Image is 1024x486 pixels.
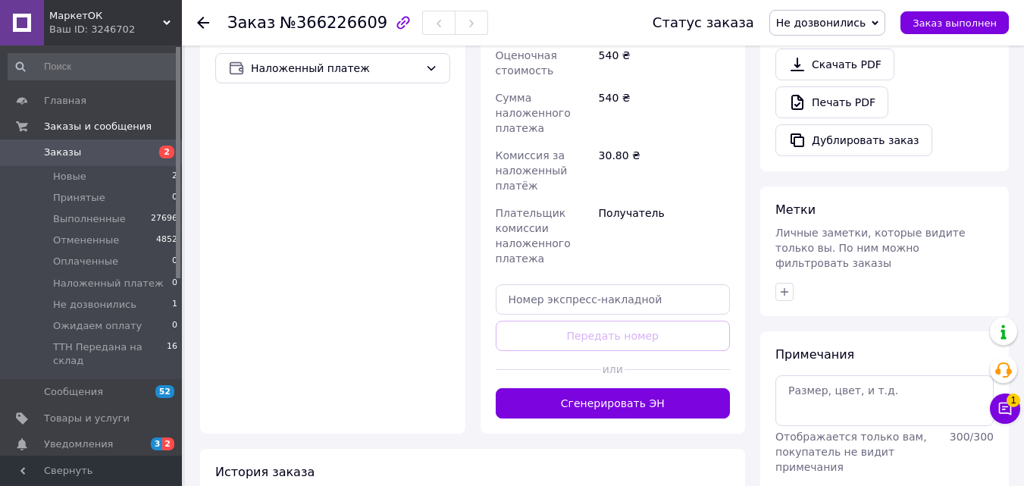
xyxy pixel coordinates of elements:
[53,255,118,268] span: Оплаченные
[950,431,994,443] span: 300 / 300
[496,284,731,315] input: Номер экспресс-накладной
[900,11,1009,34] button: Заказ выполнен
[159,146,174,158] span: 2
[155,385,174,398] span: 52
[496,388,731,419] button: Сгенерировать ЭН
[653,15,754,30] div: Статус заказа
[44,120,152,133] span: Заказы и сообщения
[913,17,997,29] span: Заказ выполнен
[44,385,103,399] span: Сообщения
[44,412,130,425] span: Товары и услуги
[53,277,164,290] span: Наложенный платеж
[172,298,177,312] span: 1
[53,319,142,333] span: Ожидаем оплату
[172,170,177,183] span: 2
[775,431,927,473] span: Отображается только вам, покупатель не видит примечания
[8,53,179,80] input: Поиск
[280,14,387,32] span: №366226609
[172,319,177,333] span: 0
[53,191,105,205] span: Принятые
[775,124,932,156] button: Дублировать заказ
[990,394,1020,424] button: Чат с покупателем1
[49,9,163,23] span: МаркетОК
[496,207,571,265] span: Плательщик комиссии наложенного платежа
[775,86,888,118] a: Печать PDF
[227,14,275,32] span: Заказ
[151,437,163,450] span: 3
[172,255,177,268] span: 0
[496,149,568,192] span: Комиссия за наложенный платёж
[775,202,816,217] span: Метки
[496,92,571,134] span: Сумма наложенного платежа
[162,437,174,450] span: 2
[601,362,625,377] span: или
[53,298,136,312] span: Не дозвонились
[215,465,315,479] span: История заказа
[197,15,209,30] div: Вернуться назад
[596,42,733,84] div: 540 ₴
[44,146,81,159] span: Заказы
[151,212,177,226] span: 27696
[776,17,866,29] span: Не дозвонились
[596,199,733,272] div: Получатель
[775,347,854,362] span: Примечания
[1007,391,1020,405] span: 1
[496,49,557,77] span: Оценочная стоимость
[596,142,733,199] div: 30.80 ₴
[44,94,86,108] span: Главная
[156,234,177,247] span: 4852
[53,212,126,226] span: Выполненные
[44,437,113,451] span: Уведомления
[49,23,182,36] div: Ваш ID: 3246702
[172,277,177,290] span: 0
[172,191,177,205] span: 0
[251,60,419,77] span: Наложенный платеж
[53,234,119,247] span: Отмененные
[775,49,894,80] a: Скачать PDF
[53,340,167,368] span: ТТН Передана на склад
[596,84,733,142] div: 540 ₴
[53,170,86,183] span: Новые
[775,227,966,269] span: Личные заметки, которые видите только вы. По ним можно фильтровать заказы
[167,340,177,368] span: 16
